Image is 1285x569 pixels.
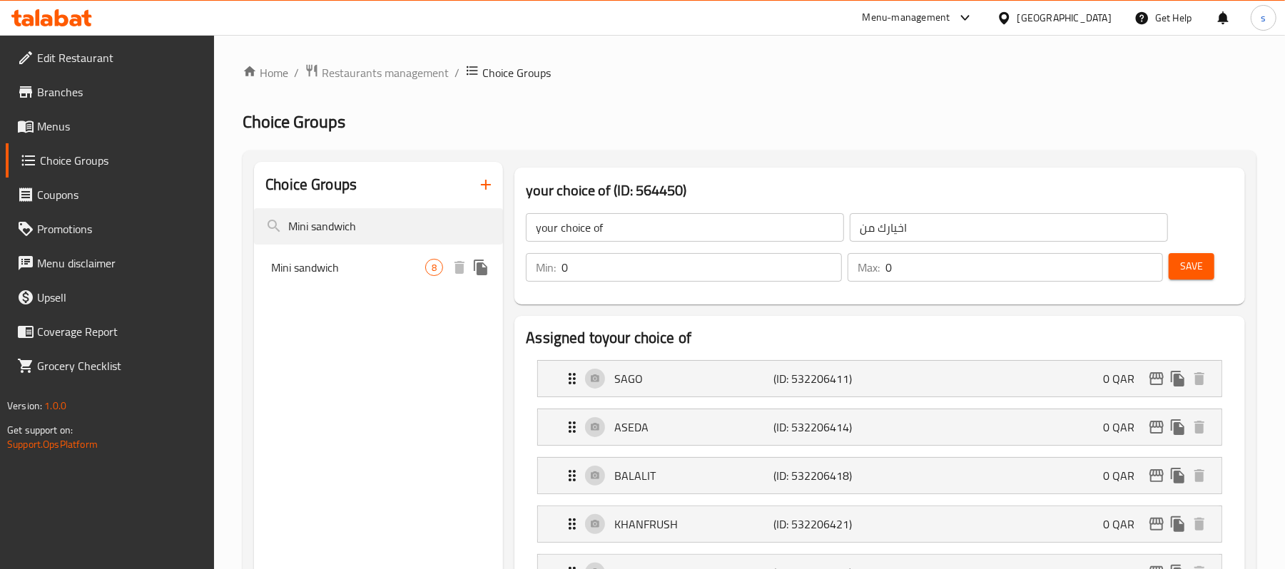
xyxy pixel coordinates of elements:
p: (ID: 532206421) [774,516,880,533]
button: edit [1146,368,1167,389]
span: Save [1180,257,1203,275]
span: Choice Groups [40,152,203,169]
span: 1.0.0 [44,396,66,415]
span: Choice Groups [482,64,551,81]
button: edit [1146,416,1167,438]
a: Coverage Report [6,314,215,349]
a: Promotions [6,212,215,246]
p: SAGO [614,370,773,387]
span: Restaurants management [322,64,449,81]
a: Upsell [6,280,215,314]
h2: Assigned to your choice of [526,327,1234,349]
div: Mini sandwich8deleteduplicate [254,250,503,284]
button: delete [449,257,470,278]
p: Min: [536,259,556,276]
button: duplicate [1167,465,1189,486]
span: Coverage Report [37,323,203,340]
p: 0 QAR [1103,516,1146,533]
p: (ID: 532206418) [774,467,880,484]
button: delete [1189,513,1210,535]
button: duplicate [1167,416,1189,438]
div: Expand [538,458,1221,493]
div: Choices [425,259,443,276]
a: Restaurants management [305,63,449,82]
p: BALALIT [614,467,773,484]
span: Branches [37,83,203,101]
p: Max: [858,259,880,276]
h2: Choice Groups [265,174,357,195]
span: s [1261,10,1266,26]
li: Expand [526,403,1234,451]
li: Expand [526,354,1234,403]
span: 8 [426,261,442,275]
p: KHANFRUSH [614,516,773,533]
li: / [294,64,299,81]
span: Version: [7,396,42,415]
p: 0 QAR [1103,467,1146,484]
span: Mini sandwich [271,259,425,276]
a: Branches [6,75,215,109]
input: search [254,208,503,245]
div: Menu-management [863,9,950,26]
p: 0 QAR [1103,419,1146,436]
span: Choice Groups [243,106,345,138]
a: Edit Restaurant [6,41,215,75]
span: Menu disclaimer [37,255,203,272]
a: Menu disclaimer [6,246,215,280]
button: delete [1189,465,1210,486]
nav: breadcrumb [243,63,1256,82]
button: duplicate [1167,368,1189,389]
p: ASEDA [614,419,773,436]
div: Expand [538,409,1221,445]
a: Choice Groups [6,143,215,178]
p: (ID: 532206414) [774,419,880,436]
span: Get support on: [7,421,73,439]
li: / [454,64,459,81]
button: duplicate [470,257,492,278]
span: Upsell [37,289,203,306]
button: edit [1146,513,1167,535]
button: duplicate [1167,513,1189,535]
li: Expand [526,500,1234,548]
a: Support.OpsPlatform [7,435,98,453]
button: delete [1189,416,1210,438]
button: edit [1146,465,1167,486]
h3: your choice of (ID: 564450) [526,179,1234,202]
button: Save [1169,253,1214,280]
p: 0 QAR [1103,370,1146,387]
span: Coupons [37,186,203,203]
span: Edit Restaurant [37,49,203,66]
div: [GEOGRAPHIC_DATA] [1017,10,1112,26]
p: (ID: 532206411) [774,370,880,387]
button: delete [1189,368,1210,389]
span: Promotions [37,220,203,237]
a: Coupons [6,178,215,212]
div: Expand [538,506,1221,542]
span: Menus [37,118,203,135]
a: Grocery Checklist [6,349,215,383]
a: Menus [6,109,215,143]
div: Expand [538,361,1221,396]
span: Grocery Checklist [37,357,203,374]
a: Home [243,64,288,81]
li: Expand [526,451,1234,500]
